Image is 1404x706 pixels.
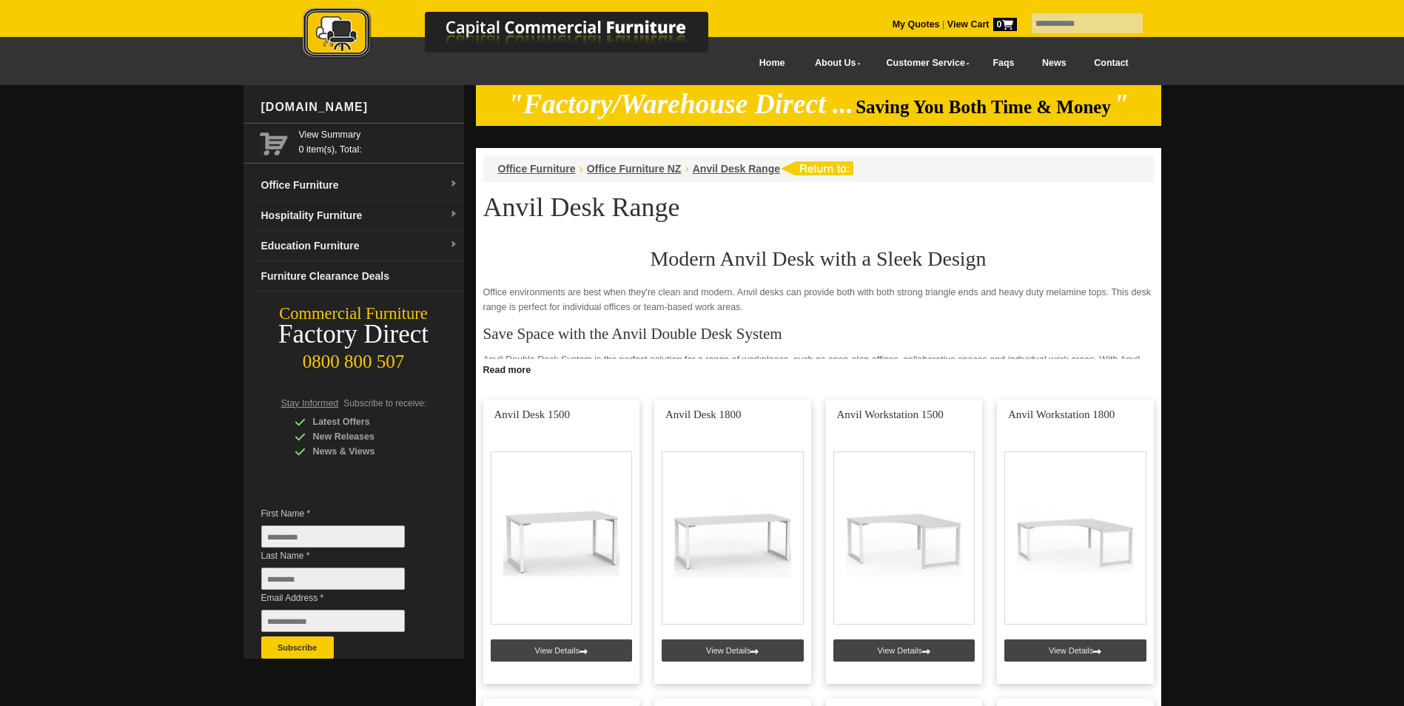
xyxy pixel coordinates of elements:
img: dropdown [449,241,458,249]
a: Education Furnituredropdown [255,231,464,261]
li: › [580,161,583,176]
span: Subscribe to receive: [343,398,426,409]
a: About Us [799,47,870,80]
div: News & Views [295,444,435,459]
div: Latest Offers [295,414,435,429]
button: Subscribe [261,636,334,659]
a: Office Furniture NZ [587,163,682,175]
span: Stay Informed [281,398,339,409]
strong: View Cart [947,19,1017,30]
a: Anvil Desk Range [693,163,780,175]
div: Factory Direct [243,324,464,345]
a: Customer Service [870,47,978,80]
span: Last Name * [261,548,427,563]
span: 0 [993,18,1017,31]
a: View Cart0 [944,19,1016,30]
h3: Save Space with the Anvil Double Desk System [483,326,1154,341]
img: return to [780,161,853,175]
div: 0800 800 507 [243,344,464,372]
p: Anvil Double Desk System is the perfect solution for a range of workplaces, such as open-plan off... [483,352,1154,382]
span: Saving You Both Time & Money [856,97,1111,117]
em: "Factory/Warehouse Direct ... [508,89,853,119]
a: Faqs [979,47,1029,80]
img: Capital Commercial Furniture Logo [262,7,780,61]
em: " [1113,89,1129,119]
img: dropdown [449,180,458,189]
div: [DOMAIN_NAME] [255,85,464,130]
a: Office Furnituredropdown [255,170,464,201]
input: Last Name * [261,568,405,590]
a: Contact [1080,47,1142,80]
div: New Releases [295,429,435,444]
a: Hospitality Furnituredropdown [255,201,464,231]
h1: Anvil Desk Range [483,193,1154,221]
a: News [1028,47,1080,80]
h2: Modern Anvil Desk with a Sleek Design [483,248,1154,270]
p: Office environments are best when they're clean and modern. Anvil desks can provide both with bot... [483,285,1154,315]
a: Office Furniture [498,163,576,175]
a: View Summary [299,127,458,142]
input: First Name * [261,525,405,548]
span: First Name * [261,506,427,521]
span: 0 item(s), Total: [299,127,458,155]
a: Furniture Clearance Deals [255,261,464,292]
img: dropdown [449,210,458,219]
a: Capital Commercial Furniture Logo [262,7,780,66]
li: › [685,161,688,176]
a: Click to read more [476,359,1161,377]
span: Email Address * [261,591,427,605]
input: Email Address * [261,610,405,632]
div: Commercial Furniture [243,303,464,324]
a: My Quotes [893,19,940,30]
